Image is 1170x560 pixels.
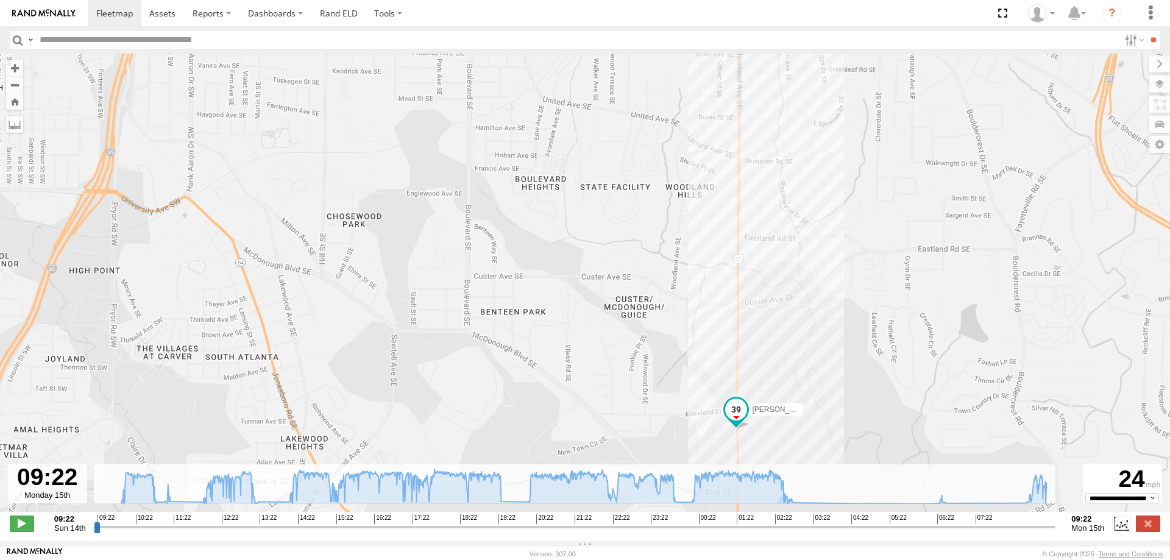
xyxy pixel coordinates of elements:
span: 01:22 [737,514,754,524]
div: 24 [1085,466,1160,493]
strong: 09:22 [1071,514,1104,523]
span: 20:22 [536,514,553,524]
span: 09:22 [97,514,115,524]
img: rand-logo.svg [12,9,76,18]
label: Play/Stop [10,516,34,531]
span: 23:22 [651,514,668,524]
label: Measure [6,116,23,133]
span: 13:22 [260,514,277,524]
span: 05:22 [890,514,907,524]
label: Close [1136,516,1160,531]
span: 18:22 [460,514,477,524]
strong: 09:22 [54,514,86,523]
span: 06:22 [937,514,954,524]
span: 04:22 [851,514,868,524]
span: Mon 15th Sep 2025 [1071,523,1104,533]
span: 19:22 [498,514,516,524]
span: 11:22 [174,514,191,524]
div: © Copyright 2025 - [1042,550,1163,558]
span: 02:22 [775,514,792,524]
span: 07:22 [976,514,993,524]
label: Search Filter Options [1120,31,1146,49]
span: 22:22 [613,514,630,524]
a: Visit our Website [7,548,63,560]
span: 00:22 [699,514,716,524]
div: Version: 307.00 [530,550,576,558]
div: Dispatch . [1024,4,1059,23]
i: ? [1102,4,1122,23]
label: Map Settings [1149,136,1170,153]
span: 12:22 [222,514,239,524]
span: Sun 14th Sep 2025 [54,523,86,533]
span: 16:22 [374,514,391,524]
a: Terms and Conditions [1099,550,1163,558]
span: 15:22 [336,514,353,524]
span: 03:22 [813,514,830,524]
span: 14:22 [298,514,315,524]
button: Zoom Home [6,93,23,110]
span: 21:22 [575,514,592,524]
span: 17:22 [413,514,430,524]
button: Zoom out [6,76,23,93]
label: Search Query [26,31,35,49]
span: [PERSON_NAME] [752,405,812,414]
span: 10:22 [136,514,153,524]
button: Zoom in [6,60,23,76]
